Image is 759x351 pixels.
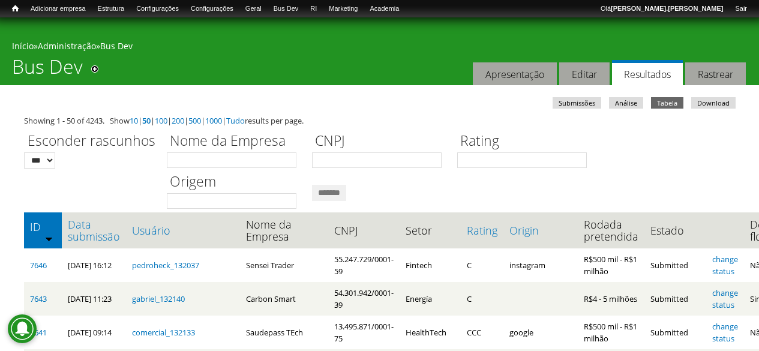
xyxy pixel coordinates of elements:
[68,218,120,242] a: Data submissão
[38,40,96,52] a: Administração
[473,62,557,86] a: Apresentação
[62,316,126,349] td: [DATE] 09:14
[457,131,595,152] label: Rating
[578,316,644,349] td: R$500 mil - R$1 milhão
[400,282,461,316] td: Energía
[611,5,723,12] strong: [PERSON_NAME].[PERSON_NAME]
[400,316,461,349] td: HealthTech
[609,97,643,109] a: Análise
[644,316,706,349] td: Submitted
[712,287,738,310] a: change status
[12,40,747,55] div: » »
[612,60,683,86] a: Resultados
[188,115,201,126] a: 500
[400,248,461,282] td: Fintech
[30,293,47,304] a: 7643
[172,115,184,126] a: 200
[328,282,400,316] td: 54.301.942/0001-39
[685,62,746,86] a: Rastrear
[92,3,131,15] a: Estrutura
[12,4,19,13] span: Início
[691,97,736,109] a: Download
[559,62,610,86] a: Editar
[328,248,400,282] td: 55.247.729/0001-59
[45,235,53,242] img: ordem crescente
[25,3,92,15] a: Adicionar empresa
[312,131,449,152] label: CNPJ
[651,97,683,109] a: Tabela
[729,3,753,15] a: Sair
[240,282,328,316] td: Carbon Smart
[155,115,167,126] a: 100
[62,282,126,316] td: [DATE] 11:23
[595,3,729,15] a: Olá[PERSON_NAME].[PERSON_NAME]
[130,115,138,126] a: 10
[132,224,234,236] a: Usuário
[578,212,644,248] th: Rodada pretendida
[461,248,503,282] td: C
[30,327,47,338] a: 7641
[226,115,245,126] a: Tudo
[400,212,461,248] th: Setor
[30,221,56,233] a: ID
[323,3,364,15] a: Marketing
[509,224,572,236] a: Origin
[553,97,601,109] a: Submissões
[503,248,578,282] td: instagram
[240,212,328,248] th: Nome da Empresa
[712,254,738,277] a: change status
[12,55,83,85] h1: Bus Dev
[30,260,47,271] a: 7646
[461,282,503,316] td: C
[328,212,400,248] th: CNPJ
[239,3,268,15] a: Geral
[167,131,304,152] label: Nome da Empresa
[461,316,503,349] td: CCC
[578,248,644,282] td: R$500 mil - R$1 milhão
[467,224,497,236] a: Rating
[268,3,305,15] a: Bus Dev
[644,282,706,316] td: Submitted
[240,248,328,282] td: Sensei Trader
[167,172,304,193] label: Origem
[185,3,239,15] a: Configurações
[142,115,151,126] a: 50
[240,316,328,349] td: Saudepass TEch
[712,321,738,344] a: change status
[130,3,185,15] a: Configurações
[644,212,706,248] th: Estado
[24,131,159,152] label: Esconder rascunhos
[62,248,126,282] td: [DATE] 16:12
[132,293,185,304] a: gabriel_132140
[364,3,405,15] a: Academia
[205,115,222,126] a: 1000
[328,316,400,349] td: 13.495.871/0001-75
[6,3,25,14] a: Início
[578,282,644,316] td: R$4 - 5 milhões
[12,40,34,52] a: Início
[304,3,323,15] a: RI
[100,40,133,52] a: Bus Dev
[644,248,706,282] td: Submitted
[132,327,195,338] a: comercial_132133
[132,260,199,271] a: pedroheck_132037
[503,316,578,349] td: google
[24,115,735,127] div: Showing 1 - 50 of 4243. Show | | | | | | results per page.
